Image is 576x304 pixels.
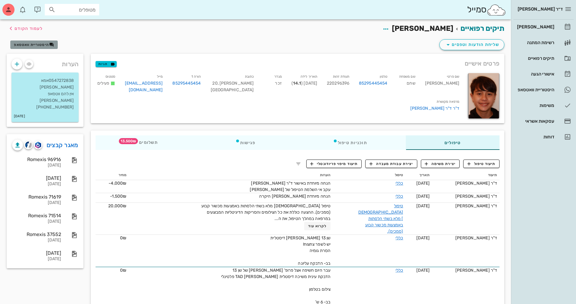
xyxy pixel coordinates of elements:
th: תאריך [406,170,432,180]
div: [DATE] [12,175,61,181]
span: לעמוד הקודם [15,26,43,31]
th: טיפול [333,170,405,180]
button: יצירת עבודת מעבדה [365,160,417,168]
div: [DATE] [12,163,61,168]
button: cliniview logo [24,141,33,149]
small: תאריך לידה [301,75,317,79]
span: [DATE] [416,181,430,186]
th: תיעוד [432,170,500,180]
small: [DATE] [14,113,25,120]
a: 85295445454 [172,80,201,87]
a: [EMAIL_ADDRESS][DOMAIN_NAME] [125,81,163,92]
div: ד"ר [PERSON_NAME] [434,267,497,273]
span: [DATE] [416,194,430,199]
div: תיקים רפואיים [516,56,554,61]
span: תג [18,5,21,8]
span: שליחת הודעות וטפסים [444,41,499,48]
div: ד"ר [PERSON_NAME] [434,235,497,241]
p: 0547272838אמא [PERSON_NAME] אין להם ווטסאפ [PERSON_NAME] [PHONE_NUMBER] [16,77,74,111]
a: כללי [395,268,403,273]
div: שחם [392,72,420,97]
th: מחיר [96,170,129,180]
span: ‎-4,000₪ [109,181,126,186]
div: [DATE] [12,257,61,262]
div: הערות [7,54,83,71]
div: Romexis 71619 [12,194,61,200]
a: משימות [513,98,574,113]
div: טיפולים [406,135,500,150]
span: [PERSON_NAME] [392,24,453,33]
a: עסקאות אשראי [513,114,574,128]
span: [GEOGRAPHIC_DATA] [211,87,254,92]
span: [DATE] [416,268,430,273]
div: [DATE] [12,182,61,187]
small: כתובת [245,75,254,79]
a: תיקים רפואיים [513,51,574,66]
span: תשלומים [134,141,158,145]
span: תג [119,138,138,144]
span: 0₪ [120,268,126,273]
img: romexis logo [35,142,41,148]
button: יצירת משימה [421,160,460,168]
div: ד"ר [PERSON_NAME] [434,203,497,209]
div: [DATE] [12,200,61,205]
div: Romexis 37552 [12,231,61,237]
span: ד״ר [PERSON_NAME] [518,6,563,12]
div: Romexis 96916 [12,157,61,162]
small: מגדר [274,75,281,79]
div: רשימת המתנה [516,40,554,45]
span: תגיות [98,61,114,67]
div: תוכניות טיפול [294,135,406,150]
span: , [218,81,219,86]
button: תיעוד טיפול [463,160,500,168]
div: [PERSON_NAME] [516,24,554,29]
span: תיעוד מיפוי פריודונטלי [310,161,358,167]
a: תיקים רפואיים [460,24,504,33]
div: עסקאות אשראי [516,119,554,124]
div: דוחות [516,134,554,139]
small: מייל [157,75,163,79]
span: פרטים אישיים [465,59,500,68]
span: 220296396 [327,81,349,86]
div: פגישות [197,135,294,150]
div: [DATE] [12,250,61,256]
a: רשימת המתנה [513,35,574,50]
div: היסטוריית וואטסאפ [516,87,554,92]
button: תגיות [96,61,117,67]
span: שן 13 [PERSON_NAME] דיסטלית יש לשפר צחצוח! הסרת גומיה בב- הדבקה עליונה [270,235,330,266]
a: 85295445454 [359,80,387,87]
span: טיפול [DEMOGRAPHIC_DATA] מלא בשתי הלסתות באמצעות מכשור קבוע (סמכים). ההצעה כוללת את כל הצילומים ו... [201,203,330,221]
span: יצירת עבודת מעבדה [369,161,413,167]
span: 0₪ [120,235,126,241]
div: [DATE] [12,238,61,243]
span: 20,000₪ [108,203,126,209]
a: טיפול [DEMOGRAPHIC_DATA] מלא בשתי הלסתות באמצעות מכשור קבוע (סמכים). [358,203,403,234]
small: טלפון [380,75,388,79]
span: הנחה מיוחדת [PERSON_NAME] היקרה [259,194,330,199]
a: מאגר קבצים [47,140,78,150]
div: [DATE] [12,219,61,224]
span: [DATE] [416,235,430,241]
div: ד"ר [PERSON_NAME] [434,193,497,199]
span: הנחה מיוחדת באישור ד"ר [PERSON_NAME] עקב אי השלמת הטיפול של [PERSON_NAME] [250,181,330,192]
th: הערות [129,170,333,180]
strong: 14.1 [293,81,301,86]
img: SmileCloud logo [487,4,506,16]
span: [PERSON_NAME] 20 [212,81,254,86]
small: הורה 1 [191,75,201,79]
small: מרפאה מקושרת [437,100,459,104]
div: [PERSON_NAME] [420,72,464,97]
span: [DATE] [416,203,430,209]
a: כללי [395,235,403,241]
a: דוחות [513,130,574,144]
a: היסטוריית וואטסאפ [513,82,574,97]
a: ד"ר ד"ר [PERSON_NAME] [97,105,459,112]
button: היסטוריית וואטסאפ [10,40,58,49]
div: משימות [516,103,554,108]
span: היסטוריית וואטסאפ [14,43,49,47]
small: סטטוס [106,75,115,79]
button: romexis logo [34,141,42,149]
button: לקרוא עוד [304,222,330,230]
small: שם משפחה [399,75,415,79]
span: תיעוד טיפול [467,161,496,167]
